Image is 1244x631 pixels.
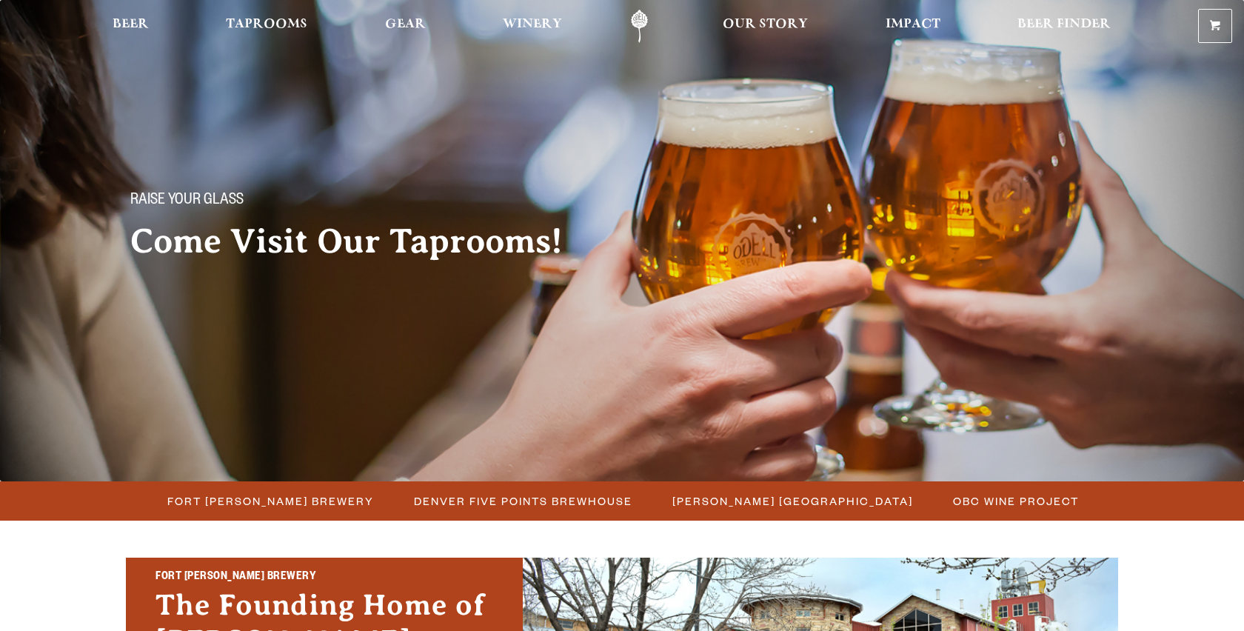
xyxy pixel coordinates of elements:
h2: Fort [PERSON_NAME] Brewery [155,568,493,587]
a: Taprooms [216,10,317,43]
span: [PERSON_NAME] [GEOGRAPHIC_DATA] [672,490,913,512]
a: Beer Finder [1008,10,1120,43]
a: OBC Wine Project [944,490,1086,512]
span: Winery [503,19,562,30]
span: Gear [385,19,426,30]
span: Our Story [723,19,808,30]
a: Denver Five Points Brewhouse [405,490,640,512]
span: Denver Five Points Brewhouse [414,490,632,512]
a: Winery [493,10,572,43]
a: Gear [375,10,435,43]
span: Taprooms [226,19,307,30]
a: Beer [103,10,158,43]
a: [PERSON_NAME] [GEOGRAPHIC_DATA] [663,490,920,512]
a: Odell Home [612,10,667,43]
span: Beer [113,19,149,30]
a: Our Story [713,10,817,43]
span: OBC Wine Project [953,490,1079,512]
span: Beer Finder [1017,19,1111,30]
a: Impact [876,10,950,43]
h2: Come Visit Our Taprooms! [130,223,592,260]
span: Impact [886,19,940,30]
a: Fort [PERSON_NAME] Brewery [158,490,381,512]
span: Fort [PERSON_NAME] Brewery [167,490,374,512]
span: Raise your glass [130,192,244,211]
